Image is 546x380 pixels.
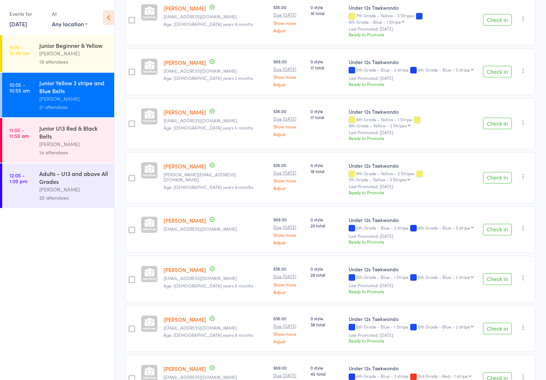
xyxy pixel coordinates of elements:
[273,82,305,87] a: Adjust
[273,132,305,136] a: Adjust
[164,375,268,380] small: cnimpey@gmail.com
[310,58,343,64] span: 0 style
[164,118,268,123] small: vijayit2008@yahoo.com.au
[310,266,343,272] span: 0 style
[310,315,343,321] span: 0 style
[273,67,305,72] small: Due [DATE]
[349,216,477,223] div: Under 12s Taekwondo
[418,324,470,329] div: 5th Grade - Blue - 2 stripe
[310,321,343,327] span: 38 total
[2,73,114,117] a: 10:05 -10:55 amJunior Yellow 3 stripe and Blue Belts[PERSON_NAME]21 attendees
[273,232,305,237] a: Show more
[164,266,206,273] a: [PERSON_NAME]
[349,19,401,24] div: 6th Grade - Blue - 1 Stripe
[273,373,305,378] small: Due [DATE]
[39,169,108,185] div: Adults - U13 and above All Grades
[349,108,477,115] div: Under 12s Taekwondo
[273,21,305,25] a: Show more
[349,58,477,65] div: Under 12s Taekwondo
[2,118,114,163] a: 11:05 -11:55 amJunior U13 Red & Black Belts[PERSON_NAME]14 attendees
[349,275,477,281] div: 6th Grade - Blue - 1 Stripe
[310,114,343,120] span: 17 total
[349,365,477,372] div: Under 12s Taekwondo
[349,135,477,141] div: Ready to Promote
[273,28,305,33] a: Adjust
[418,275,470,279] div: 5th Grade - Blue - 2 stripe
[164,316,206,323] a: [PERSON_NAME]
[310,162,343,168] span: 0 style
[164,68,268,73] small: cindyjholyoak@gmail.com
[164,108,206,116] a: [PERSON_NAME]
[349,324,477,330] div: 6th Grade - Blue - 1 Stripe
[39,41,108,49] div: Junior Beginner & Yellow
[310,365,343,371] span: 0 style
[483,323,512,334] button: Check in
[164,226,268,231] small: nicholasbenyon@activ8.net.au
[164,332,253,338] span: Age: [DEMOGRAPHIC_DATA] years 8 months
[273,12,305,17] small: Due [DATE]
[273,216,305,245] div: $69.00
[349,189,477,195] div: Ready to Promote
[273,266,305,294] div: $36.00
[310,222,343,229] span: 20 total
[273,240,305,245] a: Adjust
[164,162,206,170] a: [PERSON_NAME]
[310,10,343,16] span: 16 total
[273,315,305,344] div: $36.00
[164,184,253,190] span: Age: [DEMOGRAPHIC_DATA] years 9 months
[39,185,108,194] div: [PERSON_NAME]
[39,95,108,103] div: [PERSON_NAME]
[349,338,477,344] div: Ready to Promote
[164,172,268,182] small: emily_allinson@hotmail.com
[349,31,477,37] div: Ready to Promote
[349,130,477,135] small: Last Promoted: [DATE]
[483,273,512,285] button: Check in
[39,103,108,111] div: 21 attendees
[273,124,305,129] a: Show more
[273,324,305,329] small: Due [DATE]
[164,365,206,372] a: [PERSON_NAME]
[164,282,253,289] span: Age: [DEMOGRAPHIC_DATA] years 6 months
[349,266,477,273] div: Under 12s Taekwondo
[418,225,470,230] div: 4th Grade - Blue - 3 stripe
[349,67,477,73] div: 5th Grade - Blue - 2 stripe
[349,177,407,182] div: 7th Grade - Yellow - 3 Stripes
[349,332,477,338] small: Last Promoted: [DATE]
[273,58,305,87] div: $69.00
[273,108,305,136] div: $36.00
[164,59,206,66] a: [PERSON_NAME]
[39,58,108,66] div: 19 attendees
[418,374,468,378] div: 3rd Grade - Red - 1 stripe
[418,67,470,72] div: 4th Grade - Blue - 3 stripe
[310,64,343,71] span: 17 total
[164,325,268,330] small: zy08cherry@sina.com
[349,123,407,128] div: 8th Grade - Yellow - 2 Stripes
[164,75,253,81] span: Age: [DEMOGRAPHIC_DATA] years 2 months
[310,4,343,10] span: 0 style
[273,162,305,190] div: $36.00
[52,8,88,20] div: At
[9,8,45,20] div: Events for
[349,162,477,169] div: Under 12s Taekwondo
[483,118,512,129] button: Check in
[349,234,477,239] small: Last Promoted: [DATE]
[483,172,512,184] button: Check in
[273,186,305,190] a: Adjust
[273,178,305,183] a: Show more
[483,66,512,77] button: Check in
[273,4,305,32] div: $35.00
[349,4,477,11] div: Under 12s Taekwondo
[273,339,305,344] a: Adjust
[349,288,477,294] div: Ready to Promote
[164,217,206,224] a: [PERSON_NAME]
[164,125,253,131] span: Age: [DEMOGRAPHIC_DATA] years 5 months
[483,224,512,235] button: Check in
[9,20,27,28] a: [DATE]
[273,282,305,287] a: Show more
[349,76,477,81] small: Last Promoted: [DATE]
[39,194,108,202] div: 20 attendees
[164,276,268,281] small: Meinan808@gmail.com
[273,290,305,294] a: Adjust
[39,49,108,58] div: [PERSON_NAME]
[349,184,477,189] small: Last Promoted: [DATE]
